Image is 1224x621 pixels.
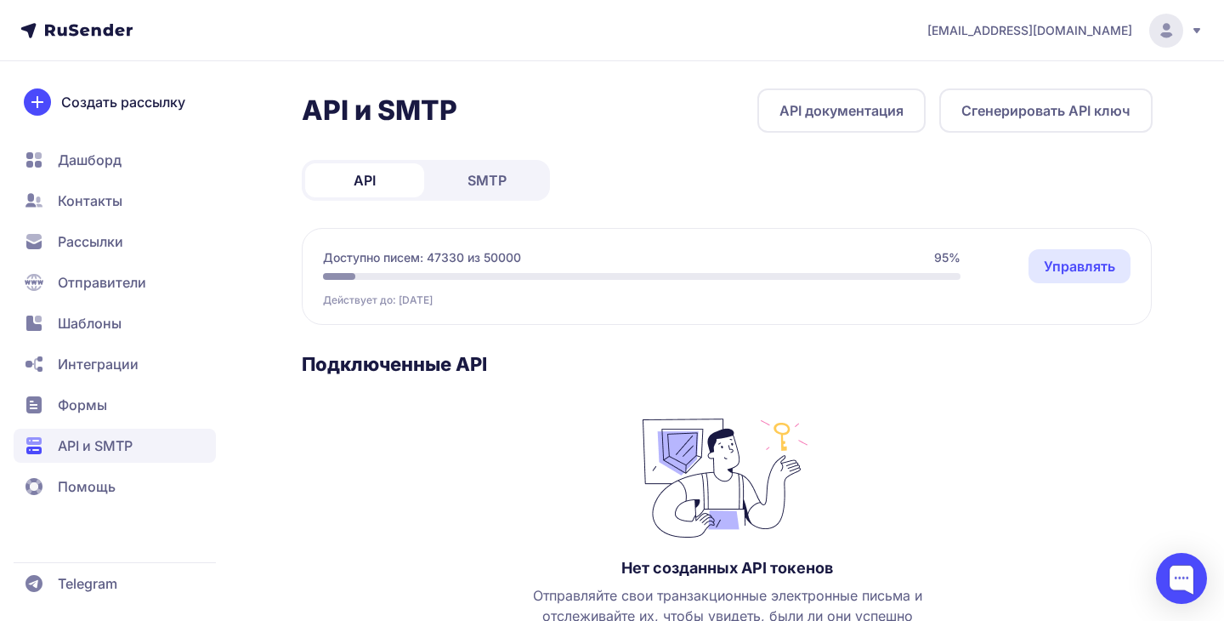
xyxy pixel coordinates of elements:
[58,395,107,415] span: Формы
[354,170,376,191] span: API
[58,573,117,594] span: Telegram
[621,558,833,578] h3: Нет созданных API токенов
[58,436,133,456] span: API и SMTP
[643,410,813,538] img: no_photo
[302,352,1153,376] h3: Подключенные API
[58,150,122,170] span: Дашборд
[14,567,216,601] a: Telegram
[58,313,122,333] span: Шаблоны
[305,163,424,197] a: API
[58,272,146,293] span: Отправители
[934,249,960,266] span: 95%
[428,163,547,197] a: SMTP
[323,249,521,266] span: Доступно писем: 47330 из 50000
[1028,249,1130,283] a: Управлять
[939,88,1153,133] button: Сгенерировать API ключ
[927,22,1132,39] span: [EMAIL_ADDRESS][DOMAIN_NAME]
[467,170,507,191] span: SMTP
[58,476,116,497] span: Помощь
[58,231,123,252] span: Рассылки
[302,94,457,128] h2: API и SMTP
[58,354,139,374] span: Интеграции
[757,88,926,133] a: API документация
[58,191,122,211] span: Контакты
[61,92,185,112] span: Создать рассылку
[323,293,433,307] span: Действует до: [DATE]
